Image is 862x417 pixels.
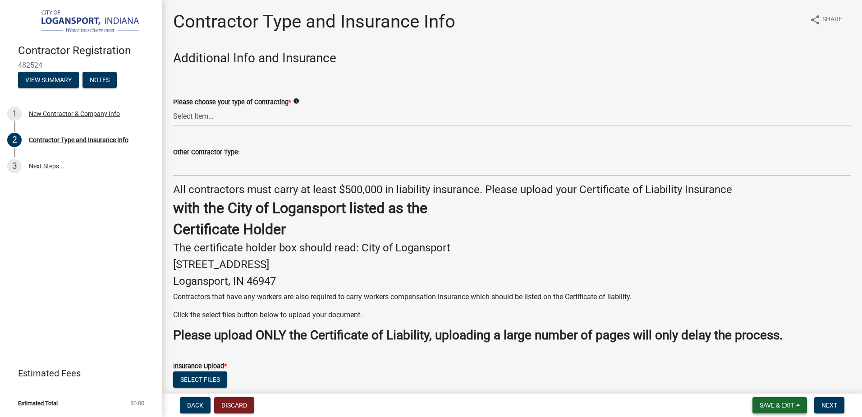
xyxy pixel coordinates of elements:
button: Next [814,397,844,413]
label: Insurance Upload [173,363,227,370]
i: info [293,98,299,104]
button: Discard [214,397,254,413]
h4: [STREET_ADDRESS] [173,258,851,271]
strong: with the City of Logansport listed as the [173,199,427,217]
i: share [810,14,821,25]
div: 2 [7,133,22,147]
h4: Contractor Registration [18,44,155,57]
img: City of Logansport, Indiana [18,9,148,35]
button: Back [180,397,211,413]
button: Save & Exit [752,397,807,413]
a: Estimated Fees [7,364,148,382]
span: Estimated Total [18,400,58,406]
h4: All contractors must carry at least $500,000 in liability insurance. Please upload your Certifica... [173,183,851,196]
span: Share [822,14,842,25]
button: Select files [173,371,227,388]
div: Contractor Type and Insurance Info [29,137,128,143]
p: Click the select files button below to upload your document. [173,310,851,320]
h4: The certificate holder box should read: City of Logansport [173,241,851,255]
p: Contractors that have any workers are also required to carry workers compensation insurance which... [173,292,851,302]
div: 3 [7,159,22,173]
wm-modal-confirm: Summary [18,77,79,84]
button: Notes [83,72,117,88]
span: Next [821,402,837,409]
wm-modal-confirm: Notes [83,77,117,84]
strong: Please upload ONLY the Certificate of Liability, uploading a large number of pages will only dela... [173,328,783,343]
h3: Additional Info and Insurance [173,51,851,66]
div: New Contractor & Company Info [29,111,120,117]
h1: Contractor Type and Insurance Info [173,11,455,32]
button: shareShare [802,11,849,28]
label: Please choose your type of Contracting [173,99,291,106]
span: 482524 [18,61,144,69]
div: 1 [7,107,22,121]
span: Save & Exit [760,402,794,409]
button: View Summary [18,72,79,88]
strong: Certificate Holder [173,221,286,238]
label: Other Contractor Type: [173,149,239,156]
h4: Logansport, IN 46947 [173,275,851,288]
span: Back [187,402,203,409]
span: $0.00 [130,400,144,406]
